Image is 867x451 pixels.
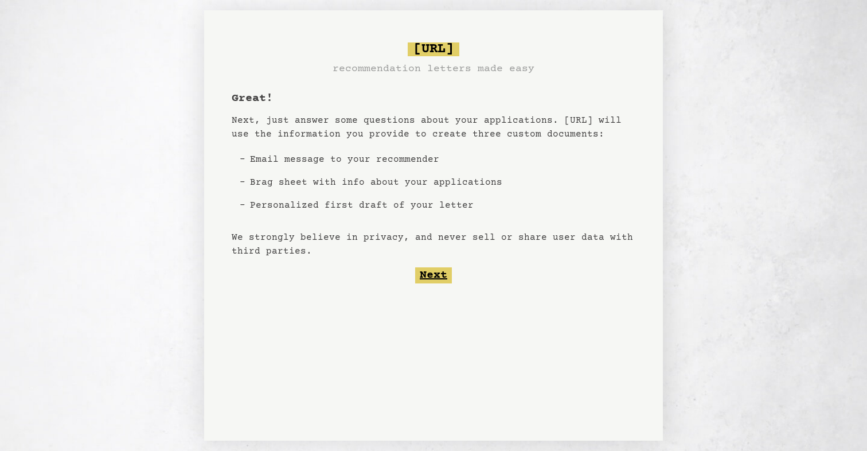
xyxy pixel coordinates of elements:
[408,42,459,56] span: [URL]
[232,231,635,258] p: We strongly believe in privacy, and never sell or share user data with third parties.
[245,148,507,171] li: Email message to your recommender
[232,114,635,141] p: Next, just answer some questions about your applications. [URL] will use the information you prov...
[415,267,452,283] button: Next
[232,91,273,107] h1: Great!
[245,171,507,194] li: Brag sheet with info about your applications
[245,194,507,217] li: Personalized first draft of your letter
[333,61,534,77] h3: recommendation letters made easy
